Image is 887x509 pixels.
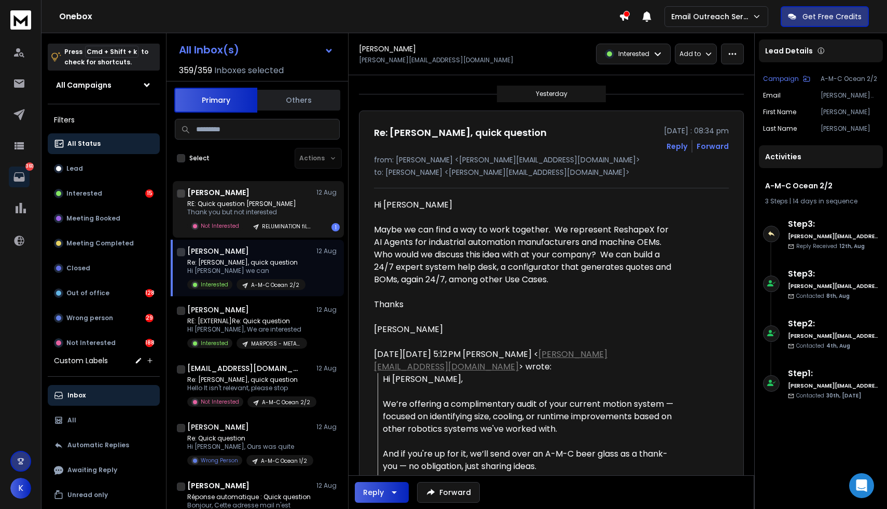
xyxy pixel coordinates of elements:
[826,392,861,400] span: 30th, [DATE]
[67,466,117,474] p: Awaiting Reply
[671,11,752,22] p: Email Outreach Service
[54,355,108,366] h3: Custom Labels
[48,485,160,505] button: Unread only
[821,91,879,100] p: [PERSON_NAME][EMAIL_ADDRESS][DOMAIN_NAME]
[374,348,607,373] a: [PERSON_NAME][EMAIL_ADDRESS][DOMAIN_NAME]
[201,281,228,288] p: Interested
[262,398,310,406] p: A-M-C Ocean 2/2
[66,189,102,198] p: Interested
[187,384,312,392] p: Hello It isn't relevant, please stop
[796,242,865,250] p: Reply Received
[383,448,677,473] div: And if you're up for it, we’ll send over an A-M-C beer glass as a thank-you — no obligation, just...
[48,183,160,204] button: Interested15
[667,141,687,152] button: Reply
[763,75,810,83] button: Campaign
[145,189,154,198] div: 15
[359,44,416,54] h1: [PERSON_NAME]
[417,482,480,503] button: Forward
[214,64,284,77] h3: Inboxes selected
[697,141,729,152] div: Forward
[765,197,877,205] div: |
[201,222,239,230] p: Not Interested
[85,46,138,58] span: Cmd + Shift + k
[826,292,850,300] span: 8th, Aug
[374,199,677,336] div: Hi [PERSON_NAME]
[781,6,869,27] button: Get Free Credits
[66,289,109,297] p: Out of office
[796,342,850,350] p: Contacted
[316,364,340,373] p: 12 Aug
[849,473,874,498] div: Open Intercom Messenger
[66,214,120,223] p: Meeting Booked
[821,108,879,116] p: [PERSON_NAME]
[374,155,729,165] p: from: [PERSON_NAME] <[PERSON_NAME][EMAIL_ADDRESS][DOMAIN_NAME]>
[10,478,31,499] button: K
[201,457,238,464] p: Wrong Person
[171,39,342,60] button: All Inbox(s)
[257,89,340,112] button: Others
[316,306,340,314] p: 12 Aug
[187,246,249,256] h1: [PERSON_NAME]
[187,208,312,216] p: Thank you but not interested
[201,339,228,347] p: Interested
[145,289,154,297] div: 128
[67,391,86,400] p: Inbox
[201,398,239,406] p: Not Interested
[189,154,210,162] label: Select
[759,145,883,168] div: Activities
[374,323,677,336] div: [PERSON_NAME]
[363,487,384,498] div: Reply
[179,45,239,55] h1: All Inbox(s)
[66,239,134,247] p: Meeting Completed
[48,113,160,127] h3: Filters
[664,126,729,136] p: [DATE] : 08:34 pm
[187,258,306,267] p: Re: [PERSON_NAME], quick question
[788,382,879,390] h6: [PERSON_NAME][EMAIL_ADDRESS][DOMAIN_NAME]
[187,434,312,443] p: Re: Quick question
[145,314,154,322] div: 29
[359,56,514,64] p: [PERSON_NAME][EMAIL_ADDRESS][DOMAIN_NAME]
[763,125,797,133] p: Last Name
[187,267,306,275] p: Hi [PERSON_NAME] we can
[48,333,160,353] button: Not Interested188
[680,50,701,58] p: Add to
[187,187,250,198] h1: [PERSON_NAME]
[56,80,112,90] h1: All Campaigns
[9,167,30,187] a: 360
[48,75,160,95] button: All Campaigns
[179,64,212,77] span: 359 / 359
[826,342,850,350] span: 4th, Aug
[788,318,879,330] h6: Step 2 :
[48,435,160,456] button: Automatic Replies
[374,167,729,177] p: to: [PERSON_NAME] <[PERSON_NAME][EMAIL_ADDRESS][DOMAIN_NAME]>
[383,398,677,435] div: We’re offering a complimentary audit of your current motion system — focused on identifying size,...
[187,422,249,432] h1: [PERSON_NAME]
[187,363,301,374] h1: [EMAIL_ADDRESS][DOMAIN_NAME]
[48,258,160,279] button: Closed
[187,317,307,325] p: RE: [EXTERNAL]Re: Quick question
[788,218,879,230] h6: Step 3 :
[187,325,307,334] p: HI [PERSON_NAME], We are interested
[765,181,877,191] h1: A-M-C Ocean 2/2
[788,332,879,340] h6: [PERSON_NAME][EMAIL_ADDRESS][DOMAIN_NAME]
[316,482,340,490] p: 12 Aug
[355,482,409,503] button: Reply
[261,457,307,465] p: A-M-C Ocean 1/2
[187,305,249,315] h1: [PERSON_NAME]
[788,232,879,240] h6: [PERSON_NAME][EMAIL_ADDRESS][DOMAIN_NAME]
[67,441,129,449] p: Automatic Replies
[187,443,312,451] p: Hi [PERSON_NAME], Ours was quite
[174,88,257,113] button: Primary
[187,200,312,208] p: RE: Quick question [PERSON_NAME]
[48,385,160,406] button: Inbox
[48,283,160,304] button: Out of office128
[316,423,340,431] p: 12 Aug
[187,376,312,384] p: Re: [PERSON_NAME], quick question
[839,242,865,250] span: 12th, Aug
[788,268,879,280] h6: Step 3 :
[765,197,788,205] span: 3 Steps
[316,188,340,197] p: 12 Aug
[251,340,301,348] p: MARPOSS - METAL STAMPING
[374,298,677,311] div: Thanks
